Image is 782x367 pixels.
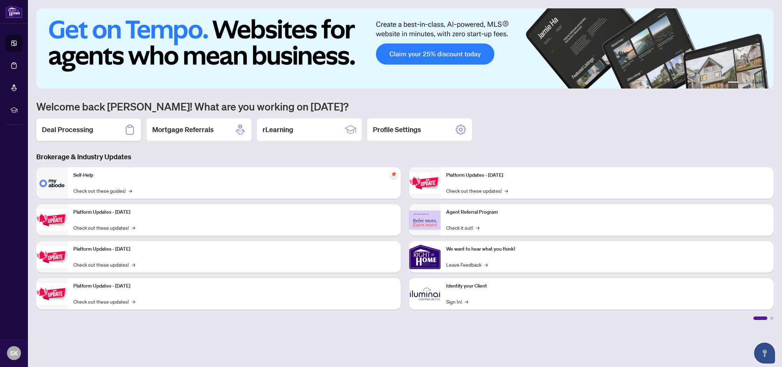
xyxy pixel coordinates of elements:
p: Platform Updates - [DATE] [73,282,395,290]
span: → [484,261,488,268]
img: Platform Updates - June 23, 2025 [409,172,441,194]
h2: Profile Settings [373,125,421,135]
button: Open asap [754,343,775,364]
h2: Mortgage Referrals [152,125,214,135]
p: We want to hear what you think! [446,245,768,253]
button: 5 [758,82,761,84]
img: We want to hear what you think! [409,241,441,273]
a: Check out these updates!→ [446,187,508,194]
a: Leave Feedback→ [446,261,488,268]
a: Check out these guides!→ [73,187,132,194]
img: Slide 0 [36,8,774,89]
span: → [465,298,468,305]
h3: Brokerage & Industry Updates [36,152,774,162]
button: 3 [747,82,750,84]
a: Check out these updates!→ [73,261,135,268]
span: → [132,224,135,231]
a: Check it out!→ [446,224,479,231]
p: Self-Help [73,171,395,179]
span: SK [10,348,18,358]
p: Platform Updates - [DATE] [73,208,395,216]
img: Platform Updates - July 21, 2025 [36,246,68,268]
h2: Deal Processing [42,125,93,135]
button: 4 [753,82,755,84]
a: Check out these updates!→ [73,224,135,231]
a: Sign In!→ [446,298,468,305]
span: → [132,298,135,305]
span: → [132,261,135,268]
p: Identify your Client [446,282,768,290]
img: Identify your Client [409,278,441,309]
span: → [504,187,508,194]
img: Self-Help [36,167,68,199]
span: pushpin [390,170,398,178]
p: Platform Updates - [DATE] [73,245,395,253]
p: Platform Updates - [DATE] [446,171,768,179]
img: Agent Referral Program [409,211,441,230]
img: logo [6,5,22,18]
button: 2 [742,82,744,84]
p: Agent Referral Program [446,208,768,216]
img: Platform Updates - July 8, 2025 [36,283,68,305]
button: 1 [728,82,739,84]
h2: rLearning [263,125,293,135]
img: Platform Updates - September 16, 2025 [36,209,68,231]
h1: Welcome back [PERSON_NAME]! What are you working on [DATE]? [36,100,774,113]
span: → [128,187,132,194]
a: Check out these updates!→ [73,298,135,305]
button: 6 [764,82,767,84]
span: → [476,224,479,231]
